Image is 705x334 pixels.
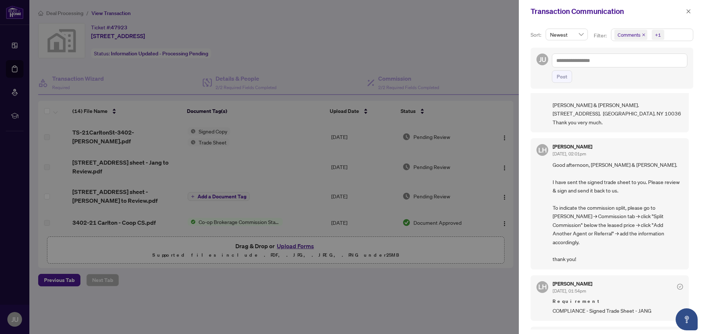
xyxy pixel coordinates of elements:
[553,161,683,264] span: Good afternoon, [PERSON_NAME] & [PERSON_NAME]. I have sent the signed trade sheet to you. Please ...
[676,308,698,330] button: Open asap
[677,284,683,290] span: check-circle
[553,298,683,305] span: Requirement
[553,151,586,157] span: [DATE], 02:01pm
[553,144,592,149] h5: [PERSON_NAME]
[618,31,640,38] span: Comments
[655,31,661,38] div: +1
[594,32,608,40] p: Filter:
[553,288,586,294] span: [DATE], 01:54pm
[553,281,592,286] h5: [PERSON_NAME]
[531,6,684,17] div: Transaction Communication
[550,29,583,40] span: Newest
[614,30,647,40] span: Comments
[552,70,572,83] button: Post
[642,33,646,37] span: close
[539,54,546,65] span: JU
[538,282,547,292] span: LH
[538,145,547,155] span: LH
[553,307,683,315] span: COMPLIANCE - Signed Trade Sheet - JANG
[686,9,691,14] span: close
[531,31,543,39] p: Sort:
